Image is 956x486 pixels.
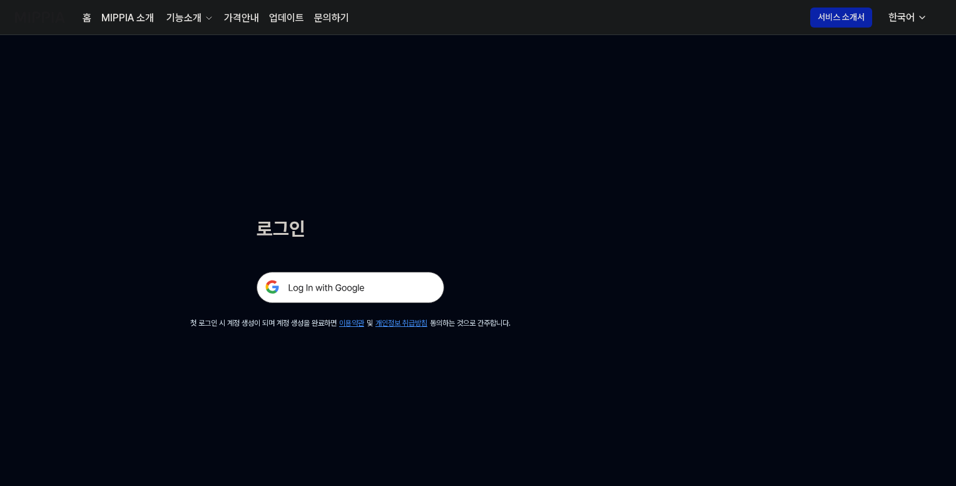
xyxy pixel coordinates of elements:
div: 첫 로그인 시 계정 생성이 되며 계정 생성을 완료하면 및 동의하는 것으로 간주합니다. [190,318,511,329]
button: 기능소개 [164,11,214,26]
div: 한국어 [886,10,917,25]
img: 구글 로그인 버튼 [257,272,444,303]
button: 서비스 소개서 [810,8,872,28]
button: 한국어 [878,5,935,30]
a: 업데이트 [269,11,304,26]
a: 이용약관 [339,319,364,328]
a: 홈 [83,11,91,26]
div: 기능소개 [164,11,204,26]
a: 문의하기 [314,11,349,26]
a: MIPPIA 소개 [101,11,154,26]
a: 개인정보 취급방침 [375,319,427,328]
a: 가격안내 [224,11,259,26]
h1: 로그인 [257,215,444,242]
